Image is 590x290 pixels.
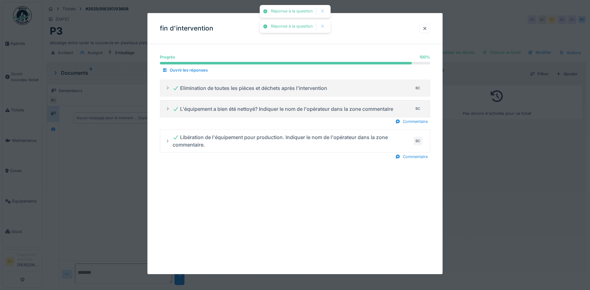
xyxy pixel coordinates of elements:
div: Elimination de toutes les pièces et déchets après l'intervention [173,84,327,92]
div: Commentaire [393,152,430,161]
summary: Elimination de toutes les pièces et déchets après l'interventionBC [163,82,427,94]
h3: fin d'intervention [160,25,213,32]
div: Réponse à la question [271,9,313,14]
summary: L'équipement a bien été nettoyé? Indiquer le nom de l'opérateur dans la zone commentaireBC [163,103,427,115]
div: Libération de l'équipement pour production. Indiquer le nom de l'opérateur dans la zone commentaire. [173,133,411,148]
div: Commentaire [393,117,430,126]
div: BC [414,105,422,113]
div: Ouvrir les réponses [160,66,210,74]
div: 100 % [420,54,430,60]
div: Réponse à la question [271,24,313,29]
div: BC [414,137,422,145]
progress: 100 % [160,62,430,64]
summary: Libération de l'équipement pour production. Indiquer le nom de l'opérateur dans la zone commentai... [163,132,427,150]
div: Progrès [160,54,175,60]
div: L'équipement a bien été nettoyé? Indiquer le nom de l'opérateur dans la zone commentaire [173,105,393,113]
div: BC [414,84,422,92]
